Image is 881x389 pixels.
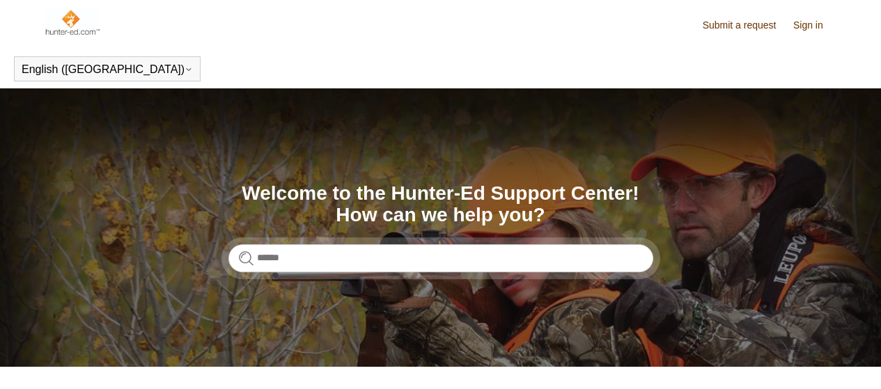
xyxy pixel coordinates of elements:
[228,244,653,272] input: Search
[228,183,653,226] h1: Welcome to the Hunter-Ed Support Center! How can we help you?
[703,18,790,33] a: Submit a request
[22,63,193,76] button: English ([GEOGRAPHIC_DATA])
[44,8,100,36] img: Hunter-Ed Help Center home page
[793,18,837,33] a: Sign in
